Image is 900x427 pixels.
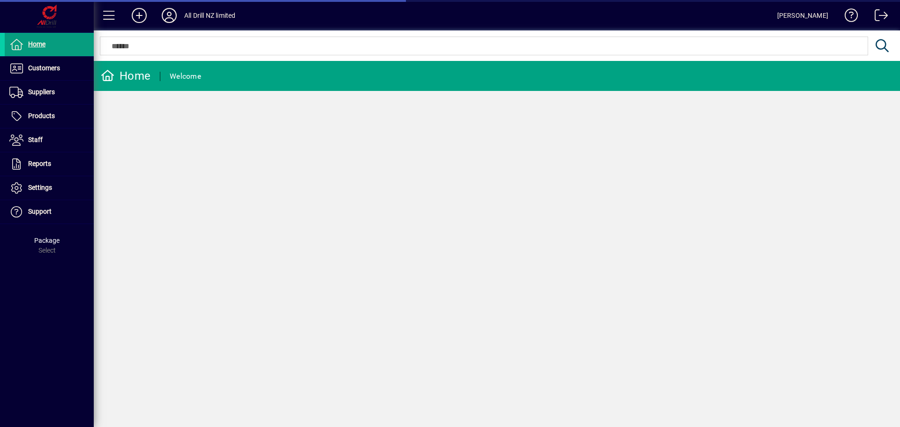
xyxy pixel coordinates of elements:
div: Welcome [170,69,201,84]
span: Package [34,237,60,244]
div: Home [101,68,150,83]
button: Profile [154,7,184,24]
a: Staff [5,128,94,152]
span: Reports [28,160,51,167]
a: Products [5,105,94,128]
span: Suppliers [28,88,55,96]
span: Products [28,112,55,120]
a: Knowledge Base [838,2,858,32]
span: Support [28,208,52,215]
a: Customers [5,57,94,80]
span: Settings [28,184,52,191]
div: All Drill NZ limited [184,8,236,23]
button: Add [124,7,154,24]
a: Logout [868,2,888,32]
a: Suppliers [5,81,94,104]
a: Settings [5,176,94,200]
span: Home [28,40,45,48]
a: Support [5,200,94,224]
a: Reports [5,152,94,176]
span: Staff [28,136,43,143]
span: Customers [28,64,60,72]
div: [PERSON_NAME] [777,8,828,23]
